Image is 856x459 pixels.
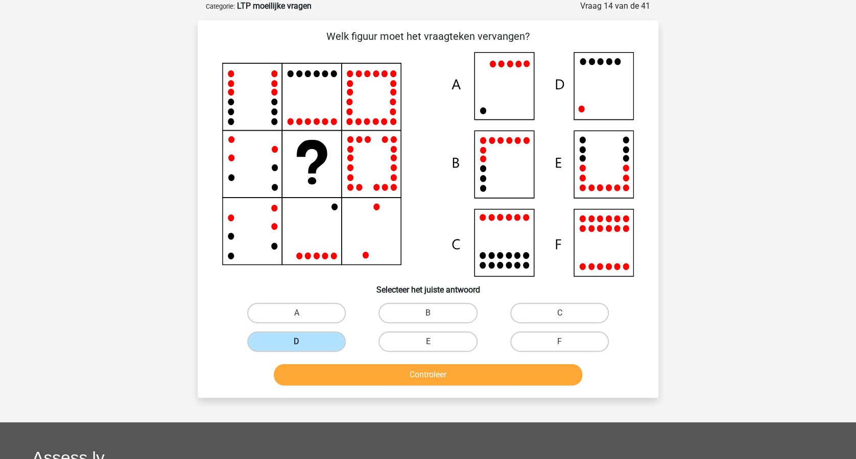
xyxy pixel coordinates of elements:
label: E [378,331,477,352]
label: C [510,303,609,323]
label: B [378,303,477,323]
h6: Selecteer het juiste antwoord [214,277,642,295]
strong: LTP moeilijke vragen [237,1,312,11]
small: Categorie: [206,3,235,10]
label: D [247,331,346,352]
p: Welk figuur moet het vraagteken vervangen? [214,29,642,44]
label: F [510,331,609,352]
label: A [247,303,346,323]
button: Controleer [274,364,583,385]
